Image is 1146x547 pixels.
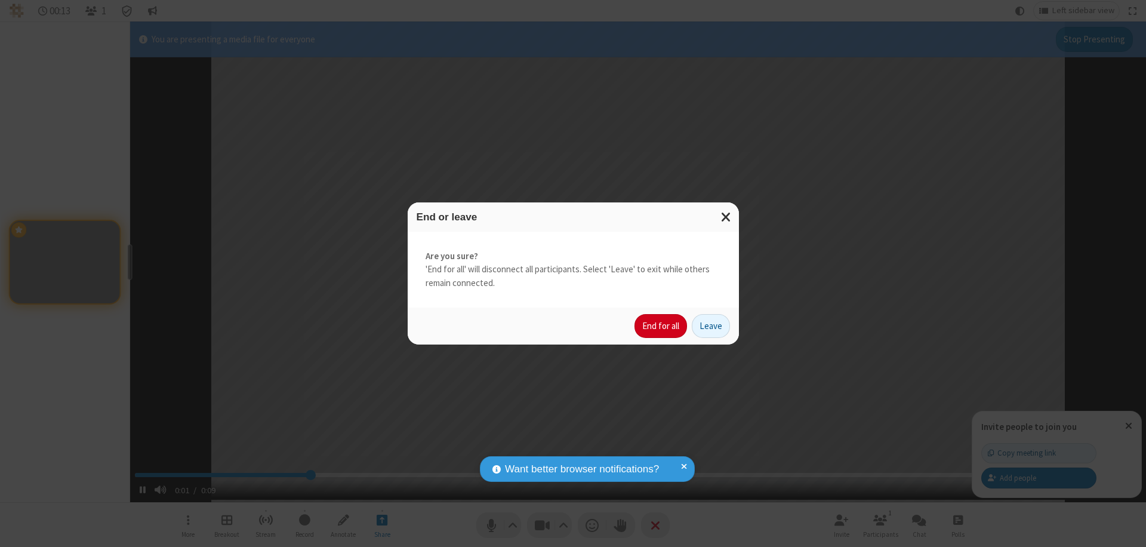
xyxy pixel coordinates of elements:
strong: Are you sure? [426,250,721,263]
div: 'End for all' will disconnect all participants. Select 'Leave' to exit while others remain connec... [408,232,739,308]
button: End for all [634,314,687,338]
button: Close modal [714,202,739,232]
h3: End or leave [417,211,730,223]
span: Want better browser notifications? [505,462,659,477]
button: Leave [692,314,730,338]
